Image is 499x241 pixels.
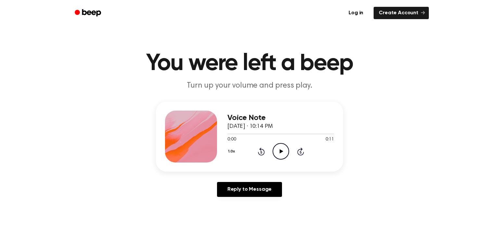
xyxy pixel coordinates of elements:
span: 0:00 [227,136,236,143]
a: Log in [342,6,370,20]
p: Turn up your volume and press play. [125,80,374,91]
a: Reply to Message [217,182,282,197]
a: Create Account [374,7,429,19]
h1: You were left a beep [83,52,416,75]
h3: Voice Note [227,114,334,122]
span: [DATE] · 10:14 PM [227,124,273,129]
span: 0:11 [326,136,334,143]
a: Beep [70,7,107,19]
button: 1.0x [227,146,237,157]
